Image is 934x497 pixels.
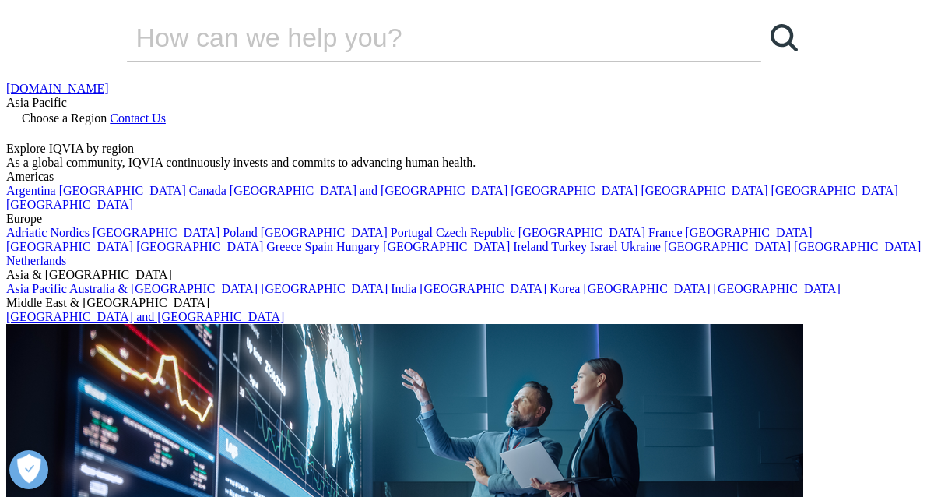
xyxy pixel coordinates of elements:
a: Asia Pacific [6,282,67,295]
a: Portugal [391,226,433,239]
div: Asia Pacific [6,96,928,110]
a: Poland [223,226,257,239]
a: [GEOGRAPHIC_DATA] [261,282,388,295]
a: Nordics [50,226,90,239]
a: [GEOGRAPHIC_DATA] [261,226,388,239]
span: Choose a Region [22,111,107,125]
div: Middle East & [GEOGRAPHIC_DATA] [6,296,928,310]
a: [GEOGRAPHIC_DATA] [686,226,813,239]
a: [GEOGRAPHIC_DATA] [136,240,263,253]
a: Netherlands [6,254,66,267]
a: Ireland [513,240,548,253]
div: Explore IQVIA by region [6,142,928,156]
a: France [648,226,683,239]
a: Spain [305,240,333,253]
a: [GEOGRAPHIC_DATA] and [GEOGRAPHIC_DATA] [6,310,284,323]
a: [GEOGRAPHIC_DATA] [6,240,133,253]
a: [GEOGRAPHIC_DATA] [583,282,710,295]
div: Asia & [GEOGRAPHIC_DATA] [6,268,928,282]
a: [GEOGRAPHIC_DATA] [518,226,645,239]
input: Search [127,14,717,61]
a: Hungary [336,240,380,253]
a: Turkey [551,240,587,253]
a: Ukraine [620,240,661,253]
a: Canada [189,184,226,197]
a: [GEOGRAPHIC_DATA] and [GEOGRAPHIC_DATA] [230,184,507,197]
a: [GEOGRAPHIC_DATA] [6,198,133,211]
a: [GEOGRAPHIC_DATA] [794,240,921,253]
a: [GEOGRAPHIC_DATA] [664,240,791,253]
div: Europe [6,212,928,226]
a: [DOMAIN_NAME] [6,82,109,95]
a: Australia & [GEOGRAPHIC_DATA] [69,282,258,295]
a: Korea [550,282,580,295]
a: Adriatic [6,226,47,239]
a: [GEOGRAPHIC_DATA] [420,282,546,295]
a: Czech Republic [436,226,515,239]
button: Open Preferences [9,450,48,489]
a: Search [761,14,808,61]
a: Contact Us [110,111,166,125]
div: As a global community, IQVIA continuously invests and commits to advancing human health. [6,156,928,170]
a: [GEOGRAPHIC_DATA] [93,226,219,239]
a: Argentina [6,184,56,197]
svg: Search [771,24,798,51]
a: [GEOGRAPHIC_DATA] [641,184,767,197]
a: [GEOGRAPHIC_DATA] [714,282,841,295]
div: Americas [6,170,928,184]
a: [GEOGRAPHIC_DATA] [771,184,898,197]
a: India [391,282,416,295]
a: Greece [266,240,301,253]
a: [GEOGRAPHIC_DATA] [383,240,510,253]
a: [GEOGRAPHIC_DATA] [511,184,637,197]
a: [GEOGRAPHIC_DATA] [59,184,186,197]
a: Israel [590,240,618,253]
